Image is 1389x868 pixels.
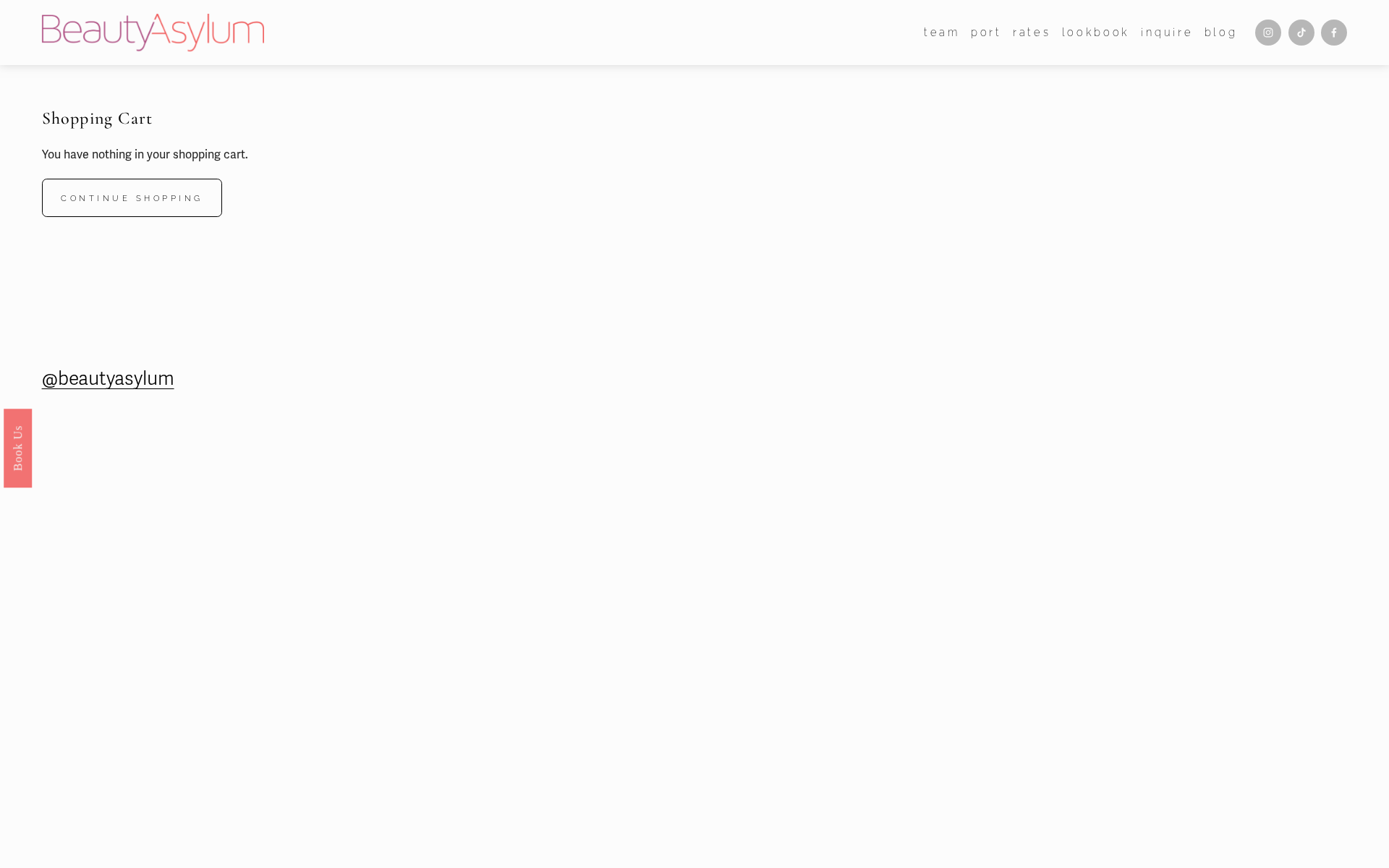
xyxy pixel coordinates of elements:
[1062,22,1130,43] a: Lookbook
[42,110,1348,127] h2: Shopping Cart
[1013,22,1050,43] a: Rates
[1255,20,1281,46] a: Instagram
[42,179,222,217] a: Continue Shopping
[971,22,1002,43] a: port
[42,362,174,396] a: @beautyasylum
[42,14,264,51] img: Beauty Asylum | Bridal Hair &amp; Makeup Charlotte &amp; Atlanta
[924,22,960,43] a: folder dropdown
[924,23,960,42] span: team
[4,409,32,488] a: Book Us
[1205,22,1238,43] a: Blog
[1321,20,1347,46] a: Facebook
[42,147,1348,163] p: You have nothing in your shopping cart.
[1141,22,1193,43] a: Inquire
[1288,20,1314,46] a: TikTok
